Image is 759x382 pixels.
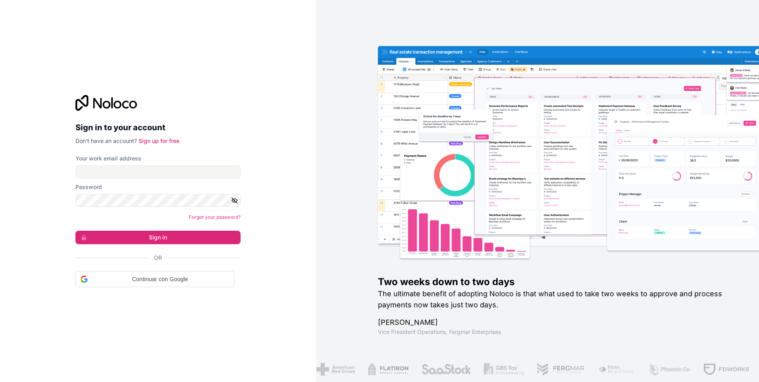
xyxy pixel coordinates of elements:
[641,363,684,376] img: /assets/phoenix-BREaitsQ.png
[75,194,241,207] input: Password
[591,363,628,376] img: /assets/fiera-fwj2N5v4.png
[75,120,241,135] h2: Sign in to your account
[75,183,102,191] label: Password
[361,363,402,376] img: /assets/flatiron-C8eUkumj.png
[697,363,743,376] img: /assets/fdworks-Bi04fVtw.png
[139,137,179,144] a: Sign up for free
[378,328,734,336] h1: Vice President Operations , Fergmar Enterprises
[75,137,137,144] span: Don't have an account?
[189,214,241,220] a: Forgot your password?
[415,363,465,376] img: /assets/saastock-C6Zbiodz.png
[310,363,348,376] img: /assets/american-red-cross-BAupjrZR.png
[75,231,241,244] button: Sign in
[75,154,141,162] label: Your work email address
[530,363,579,376] img: /assets/fergmar-CudnrXN5.png
[378,288,734,311] h2: The ultimate benefit of adopting Noloco is that what used to take two weeks to approve and proces...
[378,317,734,328] h1: [PERSON_NAME]
[91,275,229,284] span: Continuar con Google
[75,271,234,287] div: Continuar con Google
[154,254,162,262] span: Or
[378,276,734,288] h1: Two weeks down to two days
[75,166,241,178] input: Email address
[477,363,518,376] img: /assets/gbstax-C-GtDUiK.png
